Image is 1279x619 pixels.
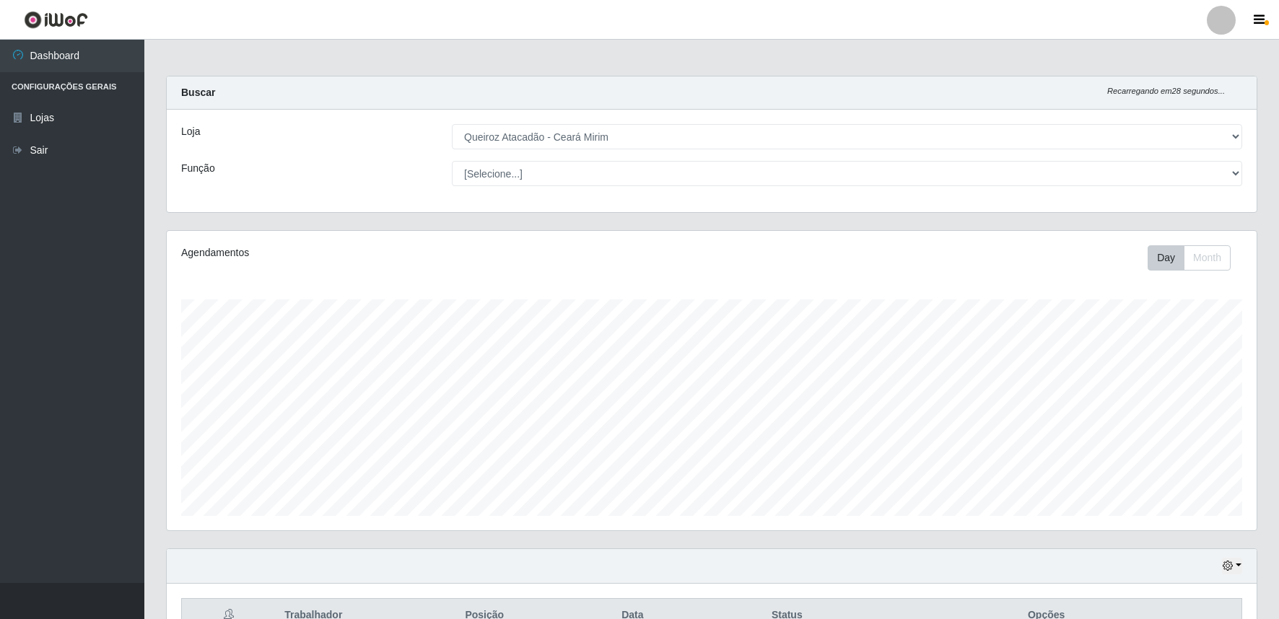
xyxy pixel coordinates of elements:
button: Month [1184,245,1231,271]
label: Loja [181,124,200,139]
div: Agendamentos [181,245,611,260]
div: Toolbar with button groups [1148,245,1242,271]
div: First group [1148,245,1231,271]
img: CoreUI Logo [24,11,88,29]
button: Day [1148,245,1184,271]
label: Função [181,161,215,176]
strong: Buscar [181,87,215,98]
i: Recarregando em 28 segundos... [1107,87,1225,95]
